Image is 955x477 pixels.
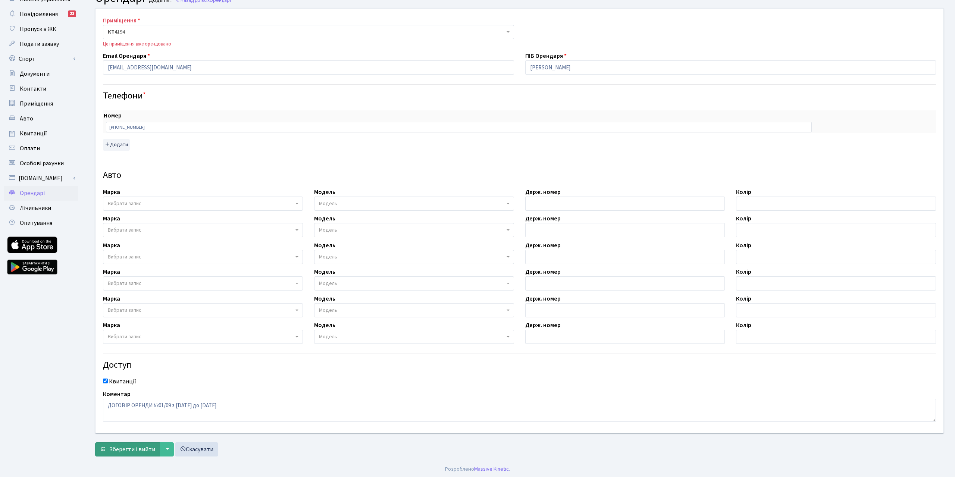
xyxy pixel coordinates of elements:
[20,144,40,153] span: Оплати
[4,111,78,126] a: Авто
[525,321,561,330] label: Держ. номер
[4,7,78,22] a: Повідомлення23
[20,159,64,167] span: Особові рахунки
[4,126,78,141] a: Квитанції
[525,241,561,250] label: Держ. номер
[103,241,120,250] label: Марка
[20,40,59,48] span: Подати заявку
[20,25,56,33] span: Пропуск в ЖК
[20,100,53,108] span: Приміщення
[319,280,337,287] span: Модель
[95,442,160,456] button: Зберегти і вийти
[319,333,337,341] span: Модель
[103,16,140,25] label: Приміщення
[20,114,33,123] span: Авто
[103,267,120,276] label: Марка
[108,200,141,207] span: Вибрати запис
[319,226,337,234] span: Модель
[314,294,335,303] label: Модель
[736,321,751,330] label: Колір
[525,294,561,303] label: Держ. номер
[474,465,509,473] a: Massive Kinetic
[68,10,76,17] div: 23
[314,241,335,250] label: Модель
[4,216,78,230] a: Опитування
[4,96,78,111] a: Приміщення
[319,253,337,261] span: Модель
[4,186,78,201] a: Орендарі
[736,188,751,197] label: Колір
[175,442,218,456] a: Скасувати
[4,156,78,171] a: Особові рахунки
[4,37,78,51] a: Подати заявку
[525,188,561,197] label: Держ. номер
[103,51,150,60] label: Email Орендаря
[314,267,335,276] label: Модель
[20,129,47,138] span: Квитанції
[445,465,510,473] div: Розроблено .
[108,280,141,287] span: Вибрати запис
[108,333,141,341] span: Вибрати запис
[314,321,335,330] label: Модель
[4,201,78,216] a: Лічильники
[108,28,505,36] span: <b>КТ4</b>&nbsp;&nbsp;&nbsp;194
[4,141,78,156] a: Оплати
[103,170,936,181] h4: Авто
[108,226,141,234] span: Вибрати запис
[314,188,335,197] label: Модель
[736,241,751,250] label: Колір
[109,445,155,454] span: Зберегти і вийти
[109,377,136,386] label: Квитанції
[4,66,78,81] a: Документи
[736,214,751,223] label: Колір
[4,51,78,66] a: Спорт
[525,214,561,223] label: Держ. номер
[525,51,567,60] label: ПІБ Орендаря
[4,81,78,96] a: Контакти
[314,214,335,223] label: Модель
[4,22,78,37] a: Пропуск в ЖК
[736,294,751,303] label: Колір
[4,171,78,186] a: [DOMAIN_NAME]
[20,204,51,212] span: Лічильники
[108,253,141,261] span: Вибрати запис
[103,25,514,39] span: <b>КТ4</b>&nbsp;&nbsp;&nbsp;194
[103,390,131,399] label: Коментар
[103,91,936,101] h4: Телефони
[103,294,120,303] label: Марка
[103,214,120,223] label: Марка
[20,189,45,197] span: Орендарі
[103,110,815,121] th: Номер
[20,70,50,78] span: Документи
[108,28,117,36] b: КТ4
[20,219,52,227] span: Опитування
[103,41,514,48] div: Це приміщення вже орендовано
[319,307,337,314] span: Модель
[103,321,120,330] label: Марка
[20,85,46,93] span: Контакти
[103,399,936,422] textarea: ДОГОВІР ОРЕНДИ №01/09 з [DATE] до [DATE]
[103,188,120,197] label: Марка
[525,267,561,276] label: Держ. номер
[103,360,936,371] h4: Доступ
[20,10,58,18] span: Повідомлення
[108,307,141,314] span: Вибрати запис
[103,60,514,75] input: Буде використано в якості логіна
[319,200,337,207] span: Модель
[103,139,130,151] button: Додати
[736,267,751,276] label: Колір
